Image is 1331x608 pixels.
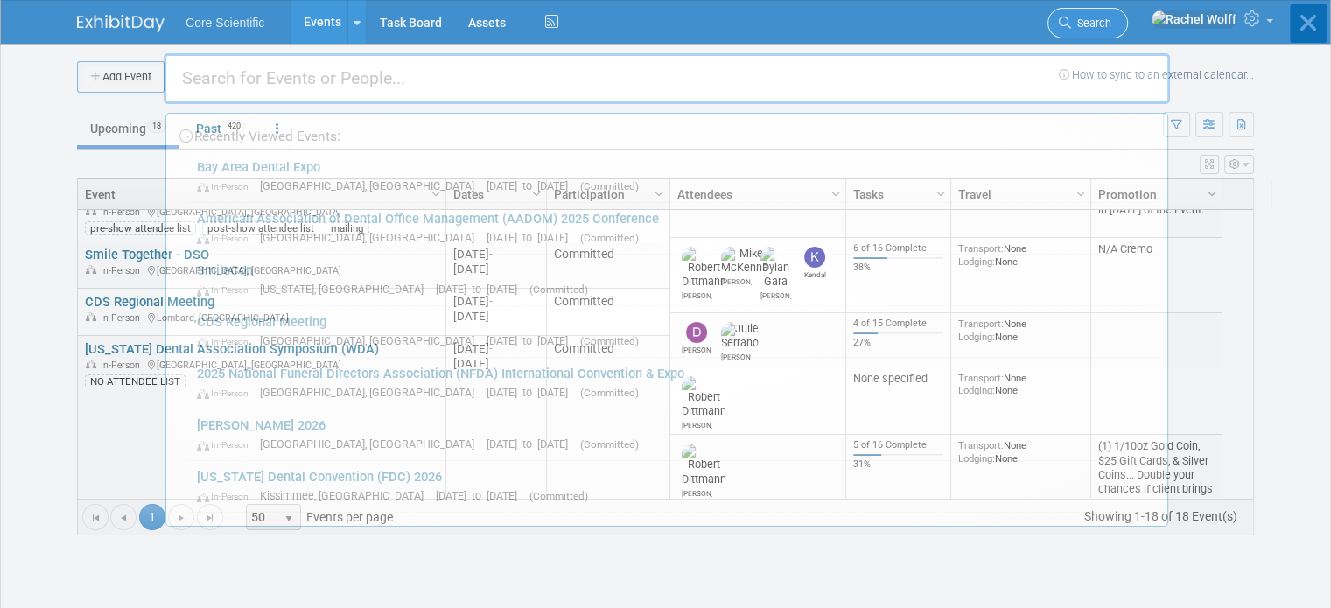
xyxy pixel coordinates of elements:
[197,491,256,502] span: In-Person
[188,255,1159,305] a: SmileCon In-Person [US_STATE], [GEOGRAPHIC_DATA] [DATE] to [DATE] (Committed)
[260,386,483,399] span: [GEOGRAPHIC_DATA], [GEOGRAPHIC_DATA]
[188,409,1159,460] a: [PERSON_NAME] 2026 In-Person [GEOGRAPHIC_DATA], [GEOGRAPHIC_DATA] [DATE] to [DATE] (Committed)
[580,232,639,244] span: (Committed)
[260,231,483,244] span: [GEOGRAPHIC_DATA], [GEOGRAPHIC_DATA]
[197,284,256,296] span: In-Person
[529,283,588,296] span: (Committed)
[175,114,1159,151] div: Recently Viewed Events:
[164,53,1170,104] input: Search for Events or People...
[580,335,639,347] span: (Committed)
[188,461,1159,512] a: [US_STATE] Dental Convention (FDC) 2026 In-Person Kissimmee, [GEOGRAPHIC_DATA] [DATE] to [DATE] (...
[197,439,256,451] span: In-Person
[260,179,483,192] span: [GEOGRAPHIC_DATA], [GEOGRAPHIC_DATA]
[487,437,577,451] span: [DATE] to [DATE]
[580,387,639,399] span: (Committed)
[487,179,577,192] span: [DATE] to [DATE]
[188,358,1159,409] a: 2025 National Funeral Directors Association (NFDA) International Convention & Expo In-Person [GEO...
[260,334,483,347] span: [GEOGRAPHIC_DATA], [GEOGRAPHIC_DATA]
[197,388,256,399] span: In-Person
[197,181,256,192] span: In-Person
[197,233,256,244] span: In-Person
[529,490,588,502] span: (Committed)
[188,306,1159,357] a: CDS Regional Meeting In-Person [GEOGRAPHIC_DATA], [GEOGRAPHIC_DATA] [DATE] to [DATE] (Committed)
[436,283,526,296] span: [DATE] to [DATE]
[260,283,432,296] span: [US_STATE], [GEOGRAPHIC_DATA]
[260,489,432,502] span: Kissimmee, [GEOGRAPHIC_DATA]
[188,151,1159,202] a: Bay Area Dental Expo In-Person [GEOGRAPHIC_DATA], [GEOGRAPHIC_DATA] [DATE] to [DATE] (Committed)
[260,437,483,451] span: [GEOGRAPHIC_DATA], [GEOGRAPHIC_DATA]
[487,231,577,244] span: [DATE] to [DATE]
[580,438,639,451] span: (Committed)
[580,180,639,192] span: (Committed)
[188,203,1159,254] a: American Association of Dental Office Management (AADOM) 2025 Conference In-Person [GEOGRAPHIC_DA...
[197,336,256,347] span: In-Person
[487,334,577,347] span: [DATE] to [DATE]
[487,386,577,399] span: [DATE] to [DATE]
[436,489,526,502] span: [DATE] to [DATE]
